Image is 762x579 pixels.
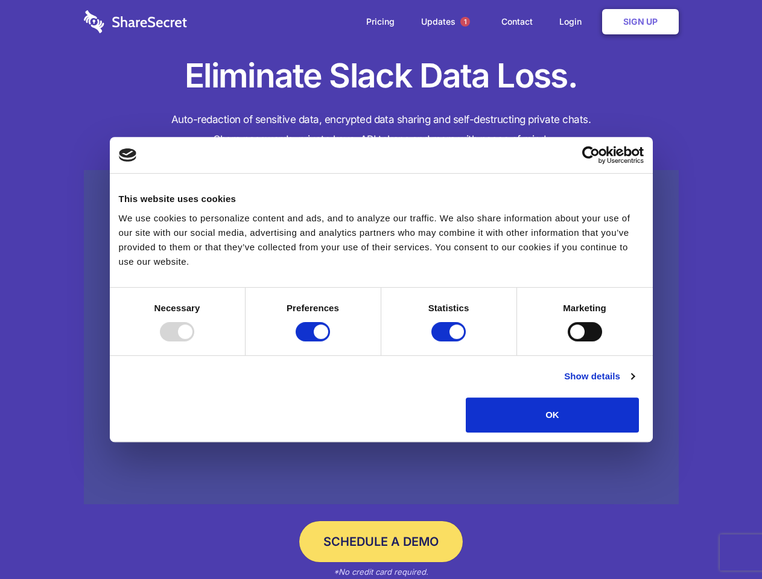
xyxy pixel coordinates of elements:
h1: Eliminate Slack Data Loss. [84,54,679,98]
a: Schedule a Demo [299,521,463,562]
div: This website uses cookies [119,192,644,206]
a: Wistia video thumbnail [84,170,679,505]
a: Usercentrics Cookiebot - opens in a new window [538,146,644,164]
em: *No credit card required. [334,567,428,577]
strong: Preferences [287,303,339,313]
img: logo-wordmark-white-trans-d4663122ce5f474addd5e946df7df03e33cb6a1c49d2221995e7729f52c070b2.svg [84,10,187,33]
a: Contact [489,3,545,40]
span: 1 [460,17,470,27]
a: Sign Up [602,9,679,34]
a: Login [547,3,600,40]
div: We use cookies to personalize content and ads, and to analyze our traffic. We also share informat... [119,211,644,269]
img: logo [119,148,137,162]
a: Pricing [354,3,407,40]
h4: Auto-redaction of sensitive data, encrypted data sharing and self-destructing private chats. Shar... [84,110,679,150]
button: OK [466,397,639,432]
strong: Statistics [428,303,469,313]
a: Show details [564,369,634,384]
strong: Marketing [563,303,606,313]
strong: Necessary [154,303,200,313]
